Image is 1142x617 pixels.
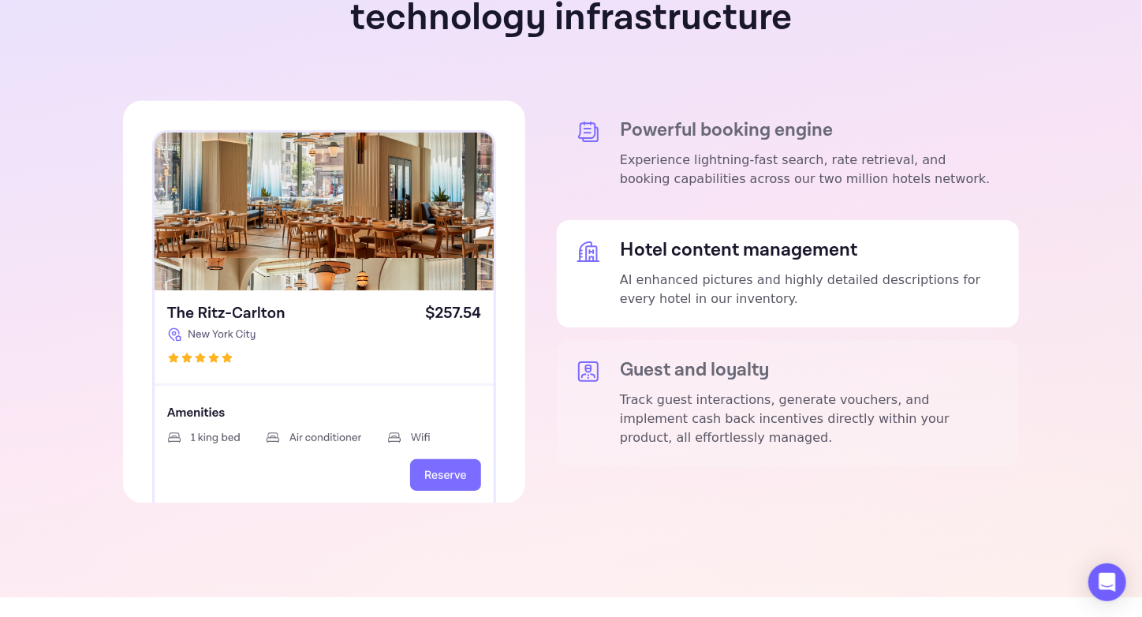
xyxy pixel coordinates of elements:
p: AI enhanced pictures and highly detailed descriptions for every hotel in our inventory. [620,271,1000,308]
p: Experience lightning-fast search, rate retrieval, and booking capabilities across our two million... [620,151,1000,189]
div: Open Intercom Messenger [1088,563,1126,601]
h5: Powerful booking engine [620,119,1000,141]
p: Track guest interactions, generate vouchers, and implement cash back incentives directly within y... [620,391,1000,447]
h5: Hotel content management [620,239,1000,261]
h5: Guest and loyalty [620,359,1000,381]
img: Advantage [123,100,525,503]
